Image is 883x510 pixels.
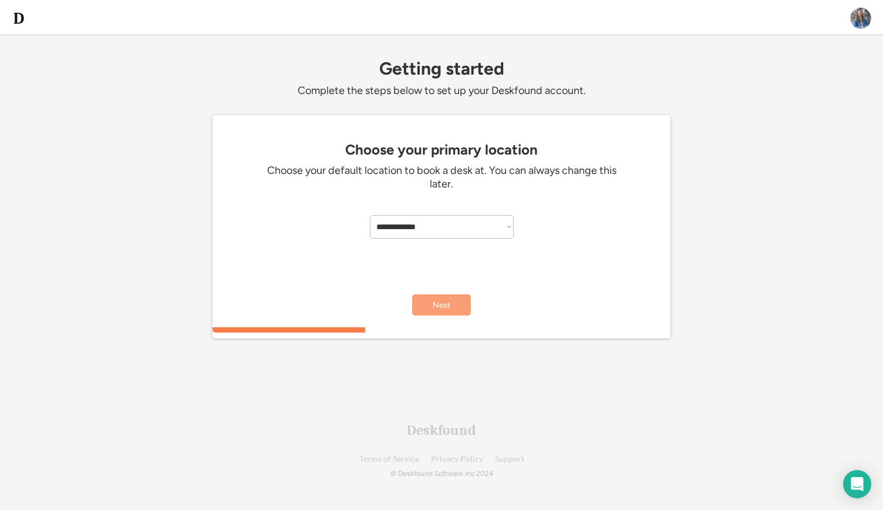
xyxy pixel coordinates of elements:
div: Open Intercom Messenger [843,470,871,498]
div: Choose your default location to book a desk at. You can always change this later. [265,164,618,192]
div: 33.3333333333333% [215,327,673,333]
div: Complete the steps below to set up your Deskfound account. [213,84,670,98]
a: Support [495,455,524,464]
div: Choose your primary location [218,142,665,158]
div: Getting started [213,59,670,78]
img: d-whitebg.png [12,11,26,25]
div: Deskfound [407,423,476,437]
a: Terms of Service [359,455,419,464]
a: Privacy Policy [431,455,483,464]
button: Next [412,294,471,316]
img: ACg8ocJuTi5BS2tb30hrLT2D1KC6n1e0aL6Wzr_REP8lZbqcH4HdqAI=s96-c [850,8,871,29]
